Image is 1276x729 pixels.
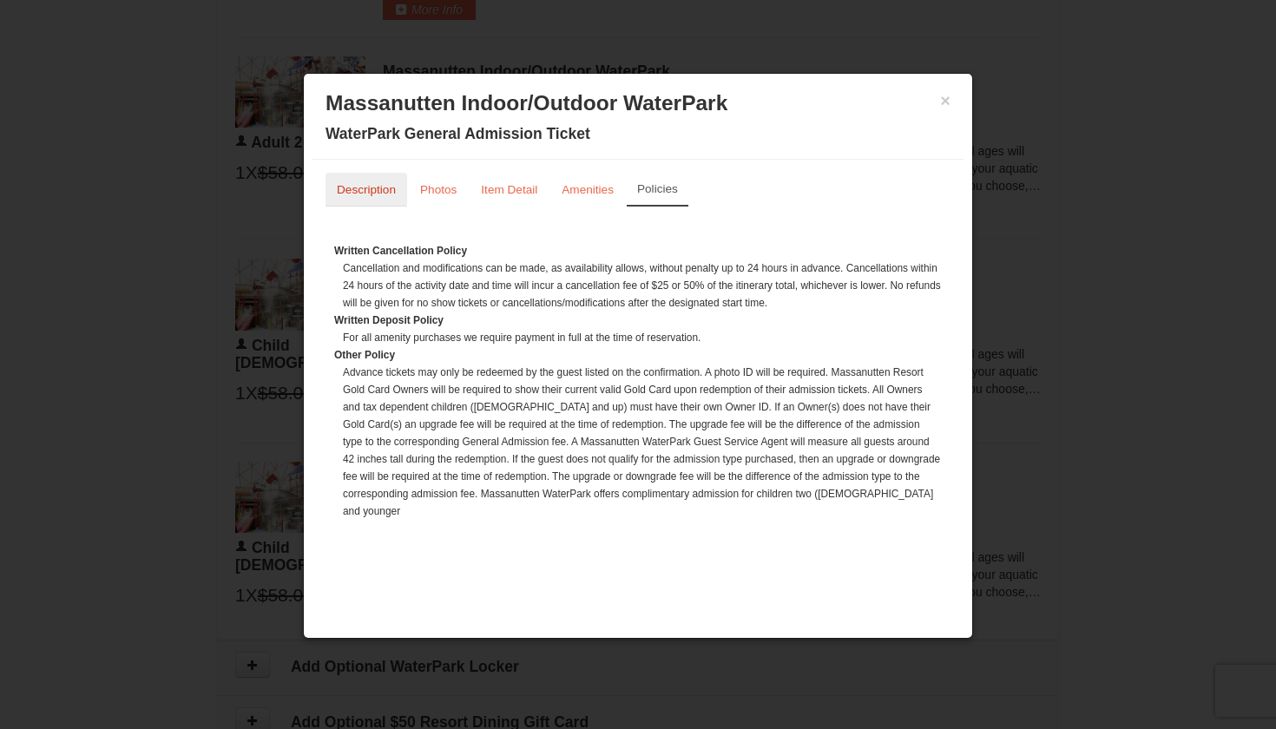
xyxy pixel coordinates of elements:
[627,173,688,207] a: Policies
[562,183,614,196] small: Amenities
[343,329,942,346] dd: For all amenity purchases we require payment in full at the time of reservation.
[343,259,942,312] dd: Cancellation and modifications can be made, as availability allows, without penalty up to 24 hour...
[334,312,942,329] dt: Written Deposit Policy
[637,182,678,195] small: Policies
[343,364,942,520] dd: Advance tickets may only be redeemed by the guest listed on the confirmation. A photo ID will be ...
[470,173,549,207] a: Item Detail
[481,183,537,196] small: Item Detail
[409,173,468,207] a: Photos
[337,183,396,196] small: Description
[326,125,950,142] h4: WaterPark General Admission Ticket
[334,242,942,259] dt: Written Cancellation Policy
[550,173,625,207] a: Amenities
[940,92,950,109] button: ×
[326,90,950,116] h3: Massanutten Indoor/Outdoor WaterPark
[420,183,457,196] small: Photos
[334,346,942,364] dt: Other Policy
[326,173,407,207] a: Description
